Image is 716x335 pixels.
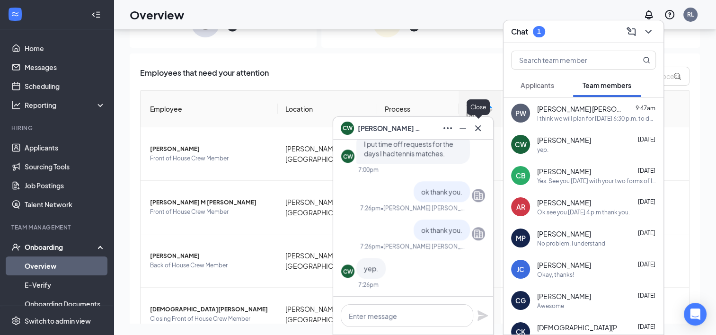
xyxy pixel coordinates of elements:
[25,100,106,110] div: Reporting
[515,108,526,118] div: PW
[25,316,91,326] div: Switch to admin view
[25,195,106,214] a: Talent Network
[150,305,270,314] span: [DEMOGRAPHIC_DATA][PERSON_NAME]
[11,242,21,252] svg: UserCheck
[25,157,106,176] a: Sourcing Tools
[583,81,631,89] span: Team members
[11,316,21,326] svg: Settings
[10,9,20,19] svg: WorkstreamLogo
[358,123,424,133] span: [PERSON_NAME] Walnofer
[278,234,377,288] td: [PERSON_NAME] of [GEOGRAPHIC_DATA]
[358,166,379,174] div: 7:00pm
[473,190,484,201] svg: Company
[442,123,453,134] svg: Ellipses
[537,177,656,185] div: Yes. See you [DATE] with your two forms of ID. Thank you.
[150,144,270,154] span: [PERSON_NAME]
[11,223,104,231] div: Team Management
[470,121,486,136] button: Cross
[360,204,380,212] div: 7:26pm
[130,7,184,23] h1: Overview
[421,226,462,234] span: ok thank you.
[477,310,488,321] svg: Plane
[537,146,548,154] div: yep.
[643,56,650,64] svg: MagnifyingGlass
[343,267,353,275] div: CW
[687,10,694,18] div: RL
[516,171,526,180] div: CB
[638,261,655,268] span: [DATE]
[421,187,462,196] span: ok thank you.
[25,58,106,77] a: Messages
[638,323,655,330] span: [DATE]
[537,27,541,35] div: 1
[638,198,655,205] span: [DATE]
[537,198,591,207] span: [PERSON_NAME]
[537,239,605,247] div: No problem. I understand
[278,91,377,127] th: Location
[380,204,468,212] span: • [PERSON_NAME] [PERSON_NAME]
[537,271,574,279] div: Okay, thanks!
[512,51,624,69] input: Search team member
[537,302,564,310] div: Awesome
[537,104,622,114] span: [PERSON_NAME] [PERSON_NAME]
[140,67,269,86] span: Employees that need your attention
[278,181,377,234] td: [PERSON_NAME] of [GEOGRAPHIC_DATA]
[643,9,654,20] svg: Notifications
[664,9,675,20] svg: QuestionInfo
[516,202,525,212] div: AR
[455,121,470,136] button: Minimize
[25,275,106,294] a: E-Verify
[517,264,524,274] div: JC
[25,256,106,275] a: Overview
[343,152,353,160] div: CW
[364,140,453,158] span: I put time off requests for the days I had tennis matches.
[91,10,101,19] svg: Collapse
[684,303,707,326] div: Open Intercom Messenger
[358,281,379,289] div: 7:26pm
[150,314,270,324] span: Closing Front of House Crew Member
[25,77,106,96] a: Scheduling
[537,115,656,123] div: I think we will plan for [DATE] 6:30 p.m. to do it. Please bring two forms of I.D. Such as a soci...
[641,24,656,39] button: ChevronDown
[515,296,526,305] div: CG
[511,26,528,37] h3: Chat
[150,154,270,163] span: Front of House Crew Member
[537,135,591,145] span: [PERSON_NAME]
[537,260,591,270] span: [PERSON_NAME]
[472,123,484,134] svg: Cross
[537,208,630,216] div: Ok see you [DATE] 4 p.m thank you.
[467,99,490,115] div: Close
[25,242,97,252] div: Onboarding
[537,291,591,301] span: [PERSON_NAME]
[537,167,591,176] span: [PERSON_NAME]
[636,105,655,112] span: 9:47am
[457,123,468,134] svg: Minimize
[638,167,655,174] span: [DATE]
[377,91,459,127] th: Process
[150,251,270,261] span: [PERSON_NAME]
[141,91,278,127] th: Employee
[25,176,106,195] a: Job Postings
[25,138,106,157] a: Applicants
[537,323,622,332] span: [DEMOGRAPHIC_DATA][PERSON_NAME]
[537,229,591,238] span: [PERSON_NAME]
[516,233,526,243] div: MP
[643,26,654,37] svg: ChevronDown
[150,198,270,207] span: [PERSON_NAME] M [PERSON_NAME]
[501,91,552,127] th: Status
[150,207,270,217] span: Front of House Crew Member
[11,100,21,110] svg: Analysis
[638,136,655,143] span: [DATE]
[278,127,377,181] td: [PERSON_NAME] of [GEOGRAPHIC_DATA]
[624,24,639,39] button: ComposeMessage
[473,228,484,239] svg: Company
[466,98,486,119] span: Start Date
[25,294,106,313] a: Onboarding Documents
[11,124,104,132] div: Hiring
[364,264,378,273] span: yep.
[521,81,554,89] span: Applicants
[638,229,655,237] span: [DATE]
[25,39,106,58] a: Home
[515,140,527,149] div: CW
